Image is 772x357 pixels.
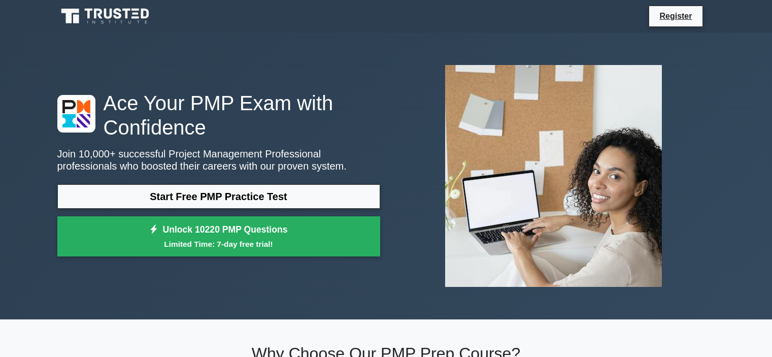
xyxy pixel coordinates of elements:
a: Unlock 10220 PMP QuestionsLimited Time: 7-day free trial! [57,216,380,257]
a: Start Free PMP Practice Test [57,184,380,209]
h1: Ace Your PMP Exam with Confidence [57,91,380,140]
a: Register [653,10,698,22]
small: Limited Time: 7-day free trial! [70,238,367,250]
p: Join 10,000+ successful Project Management Professional professionals who boosted their careers w... [57,148,380,172]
